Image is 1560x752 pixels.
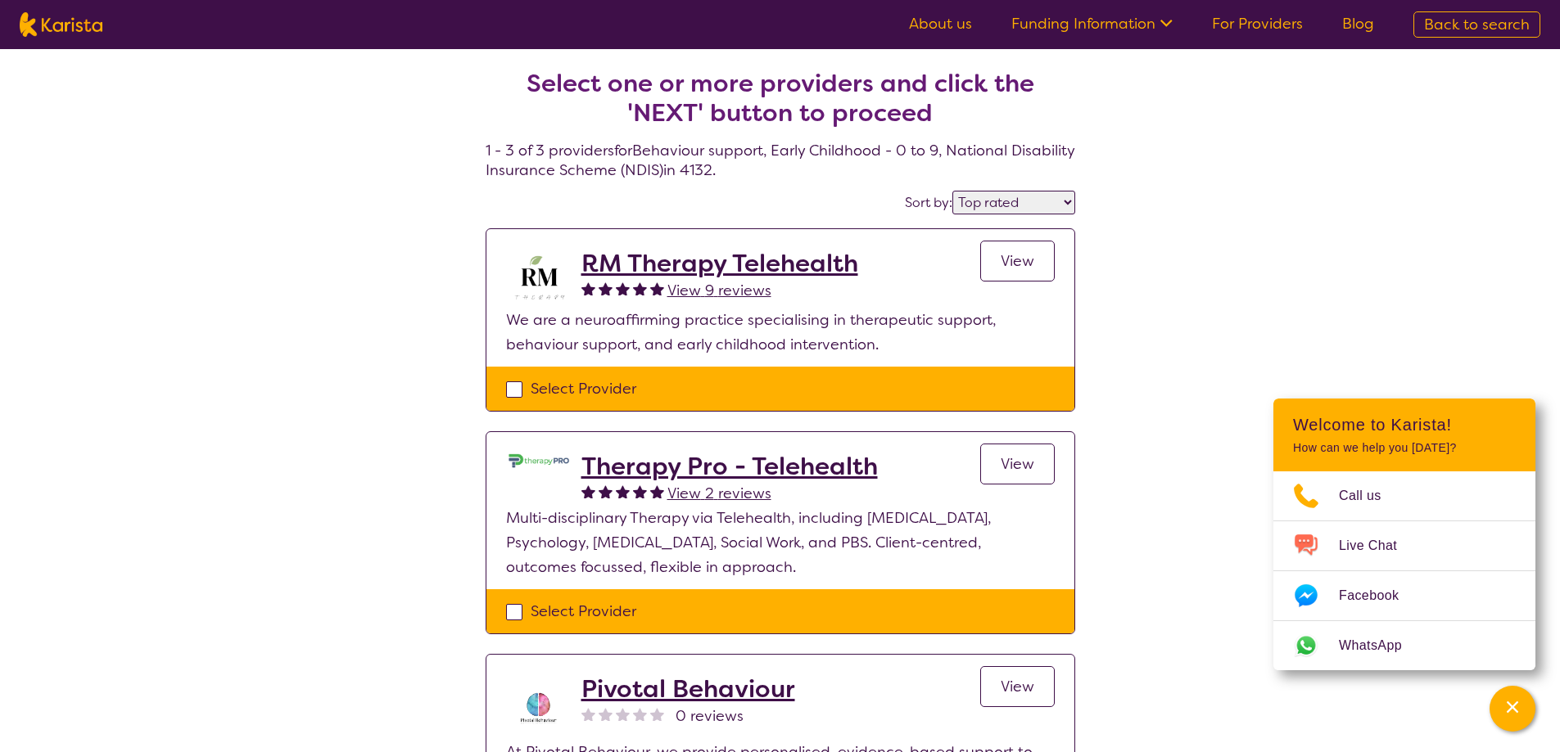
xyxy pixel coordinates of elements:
[505,69,1056,128] h2: Select one or more providers and click the 'NEXT' button to proceed
[980,444,1055,484] a: View
[909,14,972,34] a: About us
[616,281,630,295] img: fullstar
[1424,15,1530,34] span: Back to search
[581,249,858,278] a: RM Therapy Telehealth
[506,452,572,470] img: lehxprcbtunjcwin5sb4.jpg
[633,484,647,498] img: fullstar
[1342,14,1374,34] a: Blog
[581,674,795,704] a: Pivotal Behaviour
[667,481,771,506] a: View 2 reviews
[599,707,613,721] img: nonereviewstar
[1001,251,1034,271] span: View
[599,281,613,295] img: fullstar
[506,506,1055,579] p: Multi-disciplinary Therapy via Telehealth, including [MEDICAL_DATA], Psychology, [MEDICAL_DATA], ...
[667,281,771,300] span: View 9 reviews
[633,707,647,721] img: nonereviewstar
[581,452,878,481] a: Therapy Pro - Telehealth
[1293,415,1516,435] h2: Welcome to Karista!
[650,707,664,721] img: nonereviewstar
[980,241,1055,281] a: View
[599,484,613,498] img: fullstar
[1293,441,1516,455] p: How can we help you [DATE]?
[650,281,664,295] img: fullstar
[1212,14,1303,34] a: For Providers
[1413,11,1540,38] a: Back to search
[1339,534,1417,558] span: Live Chat
[506,674,572,740] img: wj9hjhqjgkysxqt1appg.png
[676,704,744,728] span: 0 reviews
[1339,633,1422,658] span: WhatsApp
[616,484,630,498] img: fullstar
[486,29,1075,180] h4: 1 - 3 of 3 providers for Behaviour support , Early Childhood - 0 to 9 , National Disability Insur...
[980,666,1055,707] a: View
[1339,583,1418,608] span: Facebook
[1273,471,1535,670] ul: Choose channel
[1273,621,1535,670] a: Web link opens in a new tab.
[1011,14,1173,34] a: Funding Information
[1273,399,1535,670] div: Channel Menu
[905,194,952,211] label: Sort by:
[633,281,647,295] img: fullstar
[1490,686,1535,732] button: Channel Menu
[1001,677,1034,696] span: View
[581,484,595,498] img: fullstar
[616,707,630,721] img: nonereviewstar
[650,484,664,498] img: fullstar
[20,12,102,37] img: Karista logo
[581,707,595,721] img: nonereviewstar
[581,281,595,295] img: fullstar
[506,249,572,308] img: b3hjthhf71fnbidirs13.png
[1339,484,1401,508] span: Call us
[667,484,771,503] span: View 2 reviews
[1001,454,1034,474] span: View
[667,278,771,303] a: View 9 reviews
[506,308,1055,357] p: We are a neuroaffirming practice specialising in therapeutic support, behaviour support, and earl...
